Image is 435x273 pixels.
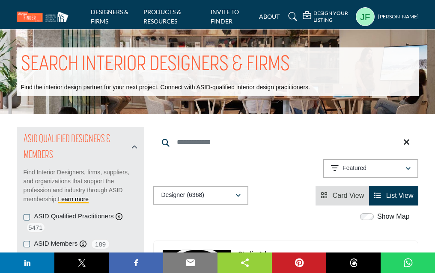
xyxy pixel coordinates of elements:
label: Show Map [377,211,410,222]
img: sharethis sharing button [240,258,250,268]
span: Card View [333,192,364,199]
a: PRODUCTS & RESOURCES [143,8,181,25]
input: ASID Members checkbox [24,241,30,247]
img: email sharing button [185,258,196,268]
span: 189 [91,239,110,250]
img: whatsapp sharing button [403,258,413,268]
a: View List [374,192,413,199]
a: DESIGNERS & FIRMS [91,8,128,25]
a: Search [284,10,298,23]
a: Studio Ad [238,250,266,257]
li: Card View [316,186,369,205]
a: View Card [321,192,364,199]
img: linkedin sharing button [22,258,33,268]
button: Designer (6368) [153,186,248,205]
h5: DESIGN YOUR LISTING [313,10,353,23]
a: INVITE TO FINDER [211,8,239,25]
p: Find Interior Designers, firms, suppliers, and organizations that support the profession and indu... [24,168,138,204]
h5: [PERSON_NAME] [378,13,419,21]
h1: SEARCH INTERIOR DESIGNERS & FIRMS [21,52,290,78]
img: pinterest sharing button [294,258,304,268]
input: ASID Qualified Practitioners checkbox [24,214,30,220]
a: Learn more [58,196,89,203]
h2: ASID QUALIFIED DESIGNERS & MEMBERS [24,132,129,163]
span: List View [386,192,414,199]
div: DESIGN YOUR LISTING [303,10,353,23]
a: ABOUT [259,13,280,20]
img: facebook sharing button [131,258,141,268]
span: 5471 [26,222,45,233]
p: Studio Ad [238,250,266,258]
img: threads sharing button [349,258,359,268]
button: Featured [323,159,418,178]
img: twitter sharing button [77,258,87,268]
p: Featured [343,164,366,173]
li: List View [369,186,418,205]
img: ASID Members Badge Icon [274,252,313,262]
input: Search Keyword [153,132,418,153]
label: ASID Qualified Practitioners [34,211,114,221]
label: ASID Members [34,239,78,249]
button: Show hide supplier dropdown [356,7,375,26]
img: Site Logo [17,12,73,22]
p: Find the interior design partner for your next project. Connect with ASID-qualified interior desi... [21,83,310,92]
p: Designer (6368) [161,191,204,200]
